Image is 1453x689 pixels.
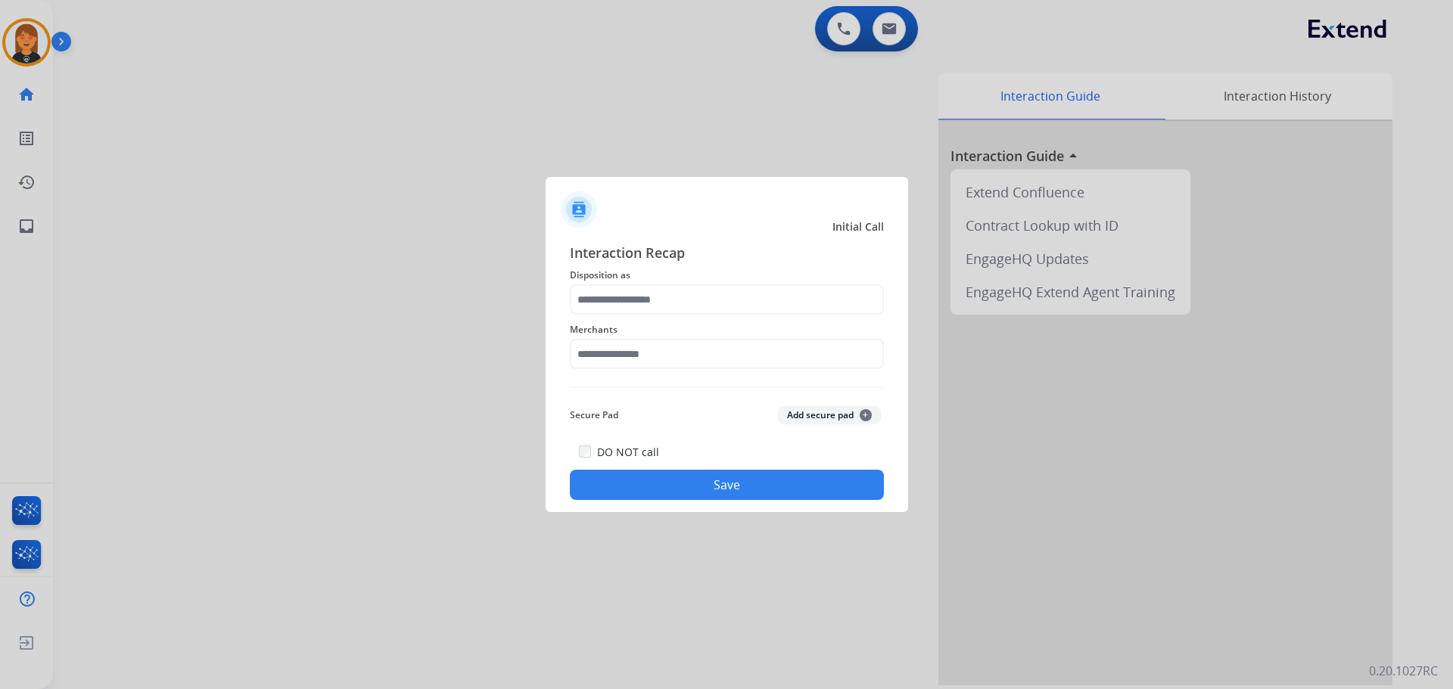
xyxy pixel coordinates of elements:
span: Secure Pad [570,406,618,424]
span: Merchants [570,321,884,339]
span: Interaction Recap [570,242,884,266]
p: 0.20.1027RC [1369,662,1438,680]
img: contactIcon [561,191,597,228]
img: contact-recap-line.svg [570,387,884,388]
button: Add secure pad+ [778,406,881,424]
span: Initial Call [832,219,884,234]
label: DO NOT call [597,445,659,460]
button: Save [570,470,884,500]
span: + [860,409,872,421]
span: Disposition as [570,266,884,284]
